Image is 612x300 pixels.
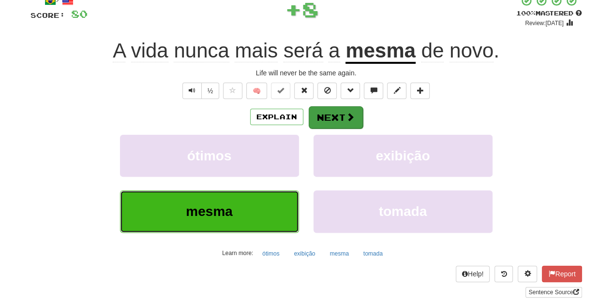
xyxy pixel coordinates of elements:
small: Learn more: [222,250,253,257]
span: exibição [375,148,430,163]
span: de [421,39,444,62]
button: Reset to 0% Mastered (alt+r) [294,83,313,99]
button: Help! [456,266,490,282]
span: . [416,39,499,62]
button: exibição [313,135,493,177]
span: A [113,39,125,62]
span: a [328,39,340,62]
button: mesma [325,246,354,261]
span: tomada [379,204,427,219]
button: 🧠 [246,83,267,99]
span: mais [235,39,278,62]
button: mesma [120,190,299,232]
span: mesma [186,204,233,219]
button: tomada [313,190,493,232]
button: Set this sentence to 100% Mastered (alt+m) [271,83,290,99]
small: Review: [DATE] [525,20,564,27]
button: Ignore sentence (alt+i) [317,83,337,99]
button: Add to collection (alt+a) [410,83,430,99]
button: ótimos [257,246,284,261]
button: ótimos [120,135,299,177]
span: ótimos [187,148,232,163]
button: Explain [250,109,303,125]
span: 100 % [516,9,536,17]
span: novo [449,39,493,62]
a: Sentence Source [525,287,582,298]
button: Round history (alt+y) [494,266,513,282]
button: Edit sentence (alt+d) [387,83,406,99]
div: Text-to-speech controls [180,83,220,99]
span: nunca [174,39,229,62]
button: tomada [358,246,388,261]
button: Play sentence audio (ctl+space) [182,83,202,99]
button: exibição [289,246,321,261]
span: Score: [30,11,65,19]
button: Next [309,106,363,129]
div: Life will never be the same again. [30,68,582,78]
span: vida [131,39,168,62]
button: ½ [201,83,220,99]
div: Mastered [516,9,582,18]
span: 80 [71,8,88,20]
button: Report [542,266,582,282]
span: será [284,39,323,62]
u: mesma [345,39,416,64]
button: Favorite sentence (alt+f) [223,83,242,99]
button: Grammar (alt+g) [341,83,360,99]
button: Discuss sentence (alt+u) [364,83,383,99]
